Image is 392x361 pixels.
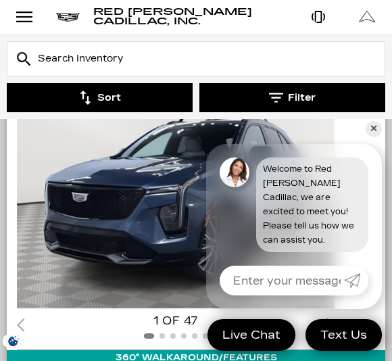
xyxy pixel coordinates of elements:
[207,319,295,351] a: Live Chat
[17,70,335,309] div: 1 / 2
[305,319,382,351] a: Text Us
[220,266,344,295] input: Enter your message
[93,6,252,27] span: Red [PERSON_NAME] Cadillac, Inc.
[7,83,193,112] button: Sort
[220,158,249,187] img: Agent profile photo
[256,158,368,252] div: Welcome to Red [PERSON_NAME] Cadillac, we are excited to meet you! Please tell us how we can assi...
[314,327,374,343] span: Text Us
[199,83,385,112] button: Filter
[56,12,80,22] a: Cadillac logo
[56,13,80,22] img: Cadillac logo
[17,70,335,309] img: 2024 Cadillac XT4 Sport 1
[344,266,368,295] a: Submit
[17,314,335,329] div: 1 of 47
[216,327,287,343] span: Live Chat
[93,7,294,26] a: Red [PERSON_NAME] Cadillac, Inc.
[7,41,385,76] input: Search Inventory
